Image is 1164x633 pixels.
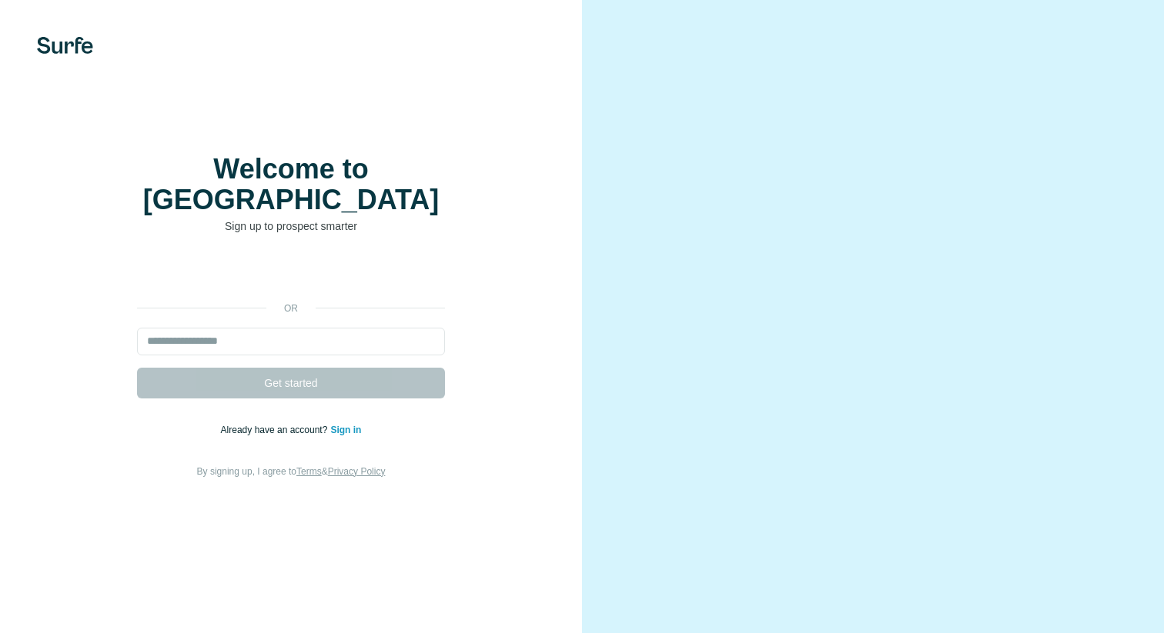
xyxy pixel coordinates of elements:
[137,218,445,234] p: Sign up to prospect smarter
[221,425,331,435] span: Already have an account?
[266,302,316,315] p: or
[330,425,361,435] a: Sign in
[37,37,93,54] img: Surfe's logo
[137,154,445,215] h1: Welcome to [GEOGRAPHIC_DATA]
[328,466,386,477] a: Privacy Policy
[296,466,322,477] a: Terms
[129,257,453,291] iframe: Sign in with Google Button
[197,466,386,477] span: By signing up, I agree to &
